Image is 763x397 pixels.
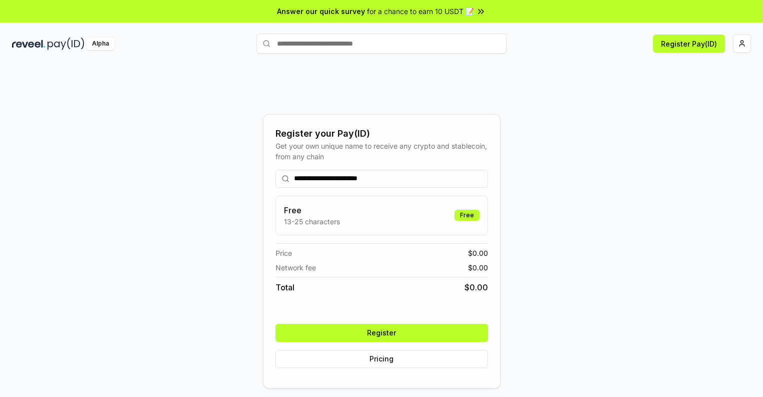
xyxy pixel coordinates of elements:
[468,248,488,258] span: $ 0.00
[275,127,488,141] div: Register your Pay(ID)
[653,35,725,53] button: Register Pay(ID)
[468,262,488,273] span: $ 0.00
[86,38,114,50] div: Alpha
[284,204,340,216] h3: Free
[275,324,488,342] button: Register
[275,141,488,162] div: Get your own unique name to receive any crypto and stablecoin, from any chain
[464,281,488,293] span: $ 0.00
[275,248,292,258] span: Price
[367,6,474,17] span: for a chance to earn 10 USDT 📝
[275,262,316,273] span: Network fee
[12,38,45,50] img: reveel_dark
[454,210,479,221] div: Free
[277,6,365,17] span: Answer our quick survey
[275,350,488,368] button: Pricing
[47,38,84,50] img: pay_id
[284,216,340,227] p: 13-25 characters
[275,281,294,293] span: Total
